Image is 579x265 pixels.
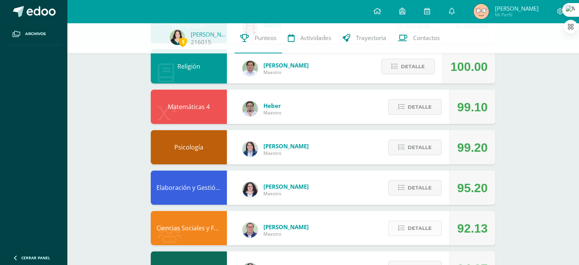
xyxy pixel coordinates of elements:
a: Archivos [6,23,61,45]
img: 00229b7027b55c487e096d516d4a36c4.png [242,101,258,116]
div: Matemáticas 4 [151,90,227,124]
button: Detalle [388,99,442,115]
a: 216015 [191,38,211,46]
span: [PERSON_NAME] [263,183,309,190]
a: [PERSON_NAME] [191,31,229,38]
span: Detalle [408,221,432,235]
img: ba02aa29de7e60e5f6614f4096ff8928.png [242,182,258,197]
span: [PERSON_NAME] [263,142,309,150]
span: [PERSON_NAME] [263,61,309,69]
span: Punteos [255,34,276,42]
span: Maestro [263,150,309,156]
div: Elaboración y Gestión de Proyectos [151,170,227,205]
span: Contactos [413,34,440,42]
span: Maestro [263,231,309,237]
span: Detalle [401,59,425,74]
img: 101204560ce1c1800cde82bcd5e5712f.png [242,141,258,157]
span: Trayectoria [356,34,386,42]
span: Detalle [408,181,432,195]
span: 3 [179,37,187,47]
span: Detalle [408,140,432,154]
button: Detalle [381,59,435,74]
span: Maestro [263,69,309,75]
span: Maestro [263,109,281,116]
button: Detalle [388,220,442,236]
div: Religión [151,49,227,84]
div: 99.20 [457,130,488,165]
button: Detalle [388,140,442,155]
span: Detalle [408,100,432,114]
span: [PERSON_NAME] [263,223,309,231]
div: 92.13 [457,211,488,246]
div: Psicología [151,130,227,164]
button: Detalle [388,180,442,196]
img: 1a8e710f44a0a7f643d7a96b21ec3aa4.png [474,4,489,19]
div: 99.10 [457,90,488,124]
span: Heber [263,102,281,109]
img: f767cae2d037801592f2ba1a5db71a2a.png [242,61,258,76]
span: Cerrar panel [21,255,50,260]
div: Ciencias Sociales y Formación Ciudadana 4 [151,211,227,245]
a: Trayectoria [337,23,392,53]
img: a8c8a8afd4935d5c74b7f82ac1e75ad7.png [170,30,185,45]
span: Mi Perfil [494,11,538,18]
a: Punteos [234,23,282,53]
span: [PERSON_NAME] [494,5,538,12]
span: Maestro [263,190,309,197]
a: Actividades [282,23,337,53]
span: Actividades [300,34,331,42]
div: 95.20 [457,171,488,205]
a: Contactos [392,23,445,53]
span: Archivos [25,31,46,37]
div: 100.00 [450,50,488,84]
img: c1c1b07ef08c5b34f56a5eb7b3c08b85.png [242,222,258,238]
